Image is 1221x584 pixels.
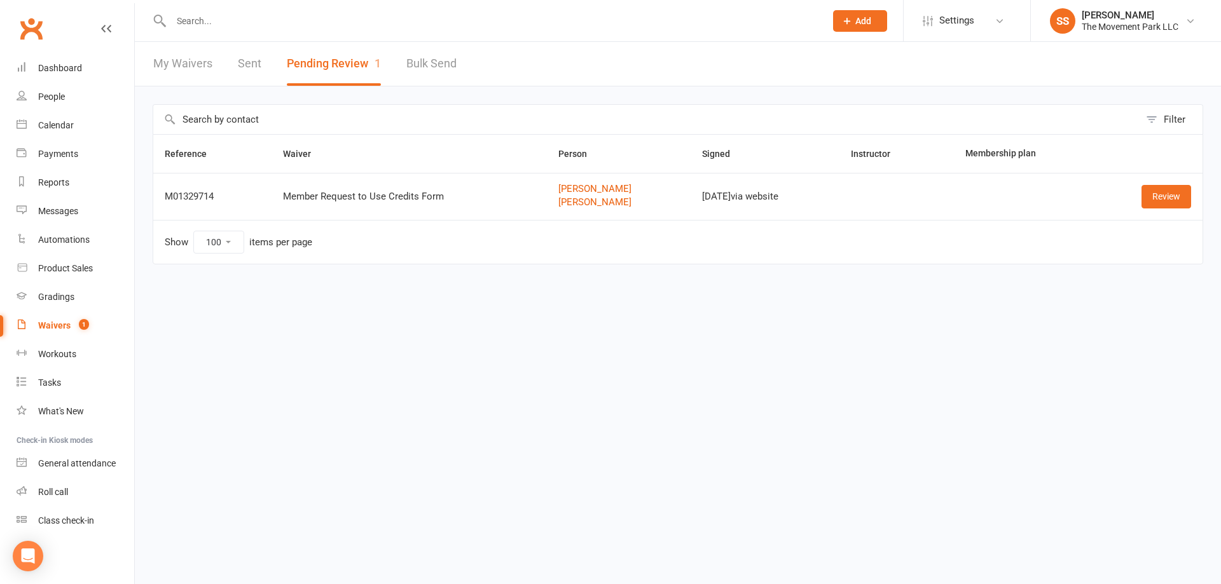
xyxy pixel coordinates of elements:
[38,149,78,159] div: Payments
[283,149,325,159] span: Waiver
[375,57,381,70] span: 1
[939,6,974,35] span: Settings
[38,63,82,73] div: Dashboard
[165,149,221,159] span: Reference
[558,149,601,159] span: Person
[855,16,871,26] span: Add
[13,541,43,571] div: Open Intercom Messenger
[17,140,134,168] a: Payments
[283,191,535,202] div: Member Request to Use Credits Form
[17,197,134,226] a: Messages
[558,197,679,208] a: [PERSON_NAME]
[167,12,817,30] input: Search...
[702,149,744,159] span: Signed
[165,191,260,202] div: M01329714
[38,406,84,416] div: What's New
[1164,112,1185,127] div: Filter
[17,478,134,506] a: Roll call
[702,146,744,161] button: Signed
[17,311,134,340] a: Waivers 1
[165,231,312,254] div: Show
[283,146,325,161] button: Waiver
[17,254,134,283] a: Product Sales
[558,146,601,161] button: Person
[287,42,381,86] button: Pending Review1
[558,184,679,194] a: [PERSON_NAME]
[1082,10,1178,21] div: [PERSON_NAME]
[406,42,457,86] a: Bulk Send
[1050,8,1075,34] div: SS
[702,191,828,202] div: [DATE] via website
[38,487,68,497] div: Roll call
[1082,21,1178,32] div: The Movement Park LLC
[38,234,90,245] div: Automations
[17,168,134,197] a: Reports
[38,349,76,359] div: Workouts
[15,13,47,44] a: Clubworx
[165,146,221,161] button: Reference
[17,506,134,535] a: Class kiosk mode
[38,292,74,302] div: Gradings
[17,226,134,254] a: Automations
[1140,105,1203,134] button: Filter
[833,10,887,32] button: Add
[17,283,134,311] a: Gradings
[38,458,116,468] div: General attendance
[17,54,134,83] a: Dashboard
[17,369,134,397] a: Tasks
[954,135,1094,173] th: Membership plan
[1142,185,1191,208] a: Review
[17,397,134,426] a: What's New
[38,206,78,216] div: Messages
[851,149,904,159] span: Instructor
[17,111,134,140] a: Calendar
[38,377,61,388] div: Tasks
[38,120,74,130] div: Calendar
[38,177,69,187] div: Reports
[38,263,93,273] div: Product Sales
[38,515,94,526] div: Class check-in
[153,42,212,86] a: My Waivers
[17,449,134,478] a: General attendance kiosk mode
[851,146,904,161] button: Instructor
[17,83,134,111] a: People
[17,340,134,369] a: Workouts
[153,105,1140,134] input: Search by contact
[79,319,89,330] span: 1
[249,237,312,248] div: items per page
[238,42,261,86] a: Sent
[38,92,65,102] div: People
[38,320,71,330] div: Waivers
